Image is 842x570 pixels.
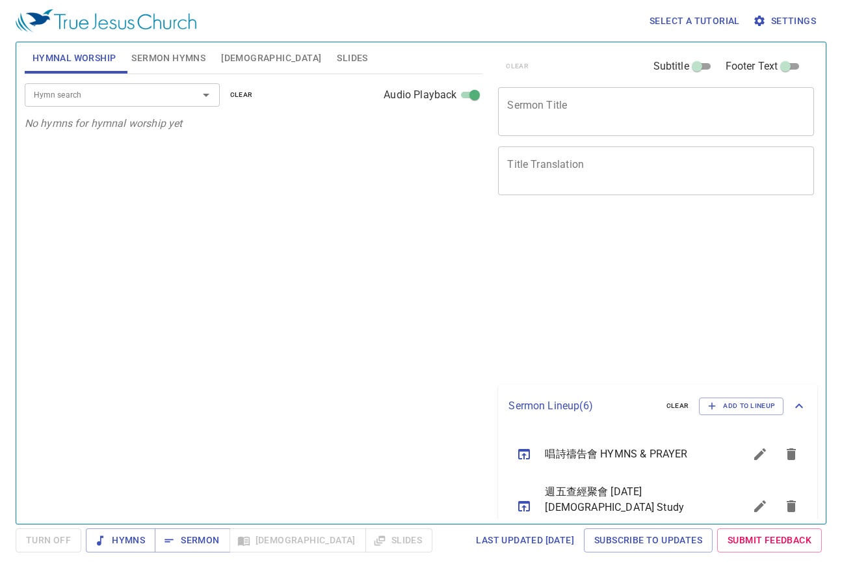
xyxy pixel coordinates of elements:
a: Subscribe to Updates [584,528,713,552]
span: 週五查經聚會 [DATE] [DEMOGRAPHIC_DATA] Study [545,484,713,515]
p: 240, 216 [545,515,713,528]
i: No hymns for hymnal worship yet [25,117,183,129]
button: Hymns [86,528,155,552]
div: Sermon Lineup(6)clearAdd to Lineup [498,385,817,428]
span: Select a tutorial [650,13,740,29]
span: Add to Lineup [707,400,775,412]
span: Hymns [96,532,145,549]
iframe: from-child [493,209,752,380]
button: Open [197,86,215,104]
span: Settings [756,13,816,29]
span: Footer Text [726,59,778,74]
button: Select a tutorial [644,9,745,33]
span: Sermon Hymns [131,50,205,66]
span: clear [230,89,253,101]
button: Add to Lineup [699,398,783,414]
span: Subscribe to Updates [594,532,702,549]
span: clear [666,400,689,412]
span: Last updated [DATE] [476,532,574,549]
button: clear [222,87,261,103]
span: Audio Playback [384,87,456,103]
img: True Jesus Church [16,9,196,33]
button: Settings [750,9,821,33]
a: Last updated [DATE] [471,528,579,552]
a: Submit Feedback [717,528,822,552]
button: clear [659,398,697,414]
span: Hymnal Worship [33,50,116,66]
p: Sermon Lineup ( 6 ) [508,398,655,414]
span: Slides [337,50,367,66]
span: [DEMOGRAPHIC_DATA] [221,50,321,66]
span: Submit Feedback [728,532,811,549]
span: Sermon [165,532,219,549]
span: 唱詩禱告會 HYMNS & PRAYER [545,446,713,462]
span: Subtitle [653,59,689,74]
button: Sermon [155,528,230,552]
